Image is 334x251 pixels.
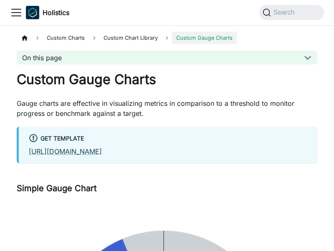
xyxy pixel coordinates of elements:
a: Custom Chart Library [99,32,162,44]
b: Holistics [43,8,69,18]
button: On this page [17,51,317,64]
span: Search [271,9,300,16]
h1: Custom Gauge Charts [17,71,317,88]
a: Home page [17,32,33,44]
button: Toggle navigation bar [10,6,23,19]
div: Get Template [29,133,307,144]
button: Search (Command+K) [259,5,324,20]
h3: Simple Gauge Chart [17,183,317,194]
img: Holistics [26,6,39,19]
nav: Breadcrumbs [17,32,317,44]
span: Custom Charts [43,32,89,44]
a: HolisticsHolisticsHolistics [26,6,69,19]
p: Gauge charts are effective in visualizing metrics in comparison to a threshold to monitor progres... [17,98,317,118]
span: Custom Chart Library [104,35,158,41]
a: [URL][DOMAIN_NAME] [29,147,102,156]
span: Custom Gauge Charts [172,32,237,44]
